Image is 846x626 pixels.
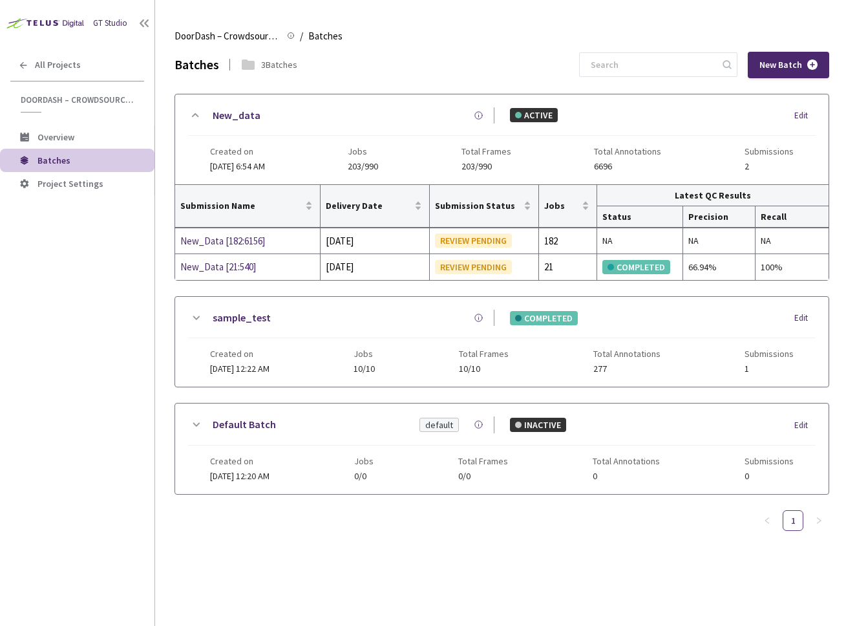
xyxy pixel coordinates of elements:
[180,259,315,275] a: New_Data [21:540]
[593,456,660,466] span: Total Annotations
[815,517,823,524] span: right
[794,312,816,325] div: Edit
[180,233,315,249] a: New_Data [182:6156]
[809,510,829,531] button: right
[326,259,424,275] div: [DATE]
[544,200,579,211] span: Jobs
[510,311,578,325] div: COMPLETED
[326,233,424,249] div: [DATE]
[602,260,670,274] div: COMPLETED
[174,28,279,44] span: DoorDash – Crowdsource Catalog Annotation
[756,206,829,228] th: Recall
[425,418,453,431] div: default
[37,131,74,143] span: Overview
[583,53,721,76] input: Search
[688,260,750,274] div: 66.94%
[544,259,591,275] div: 21
[745,162,794,171] span: 2
[210,363,270,374] span: [DATE] 12:22 AM
[435,233,512,248] div: REVIEW PENDING
[510,418,566,432] div: INACTIVE
[510,108,558,122] div: ACTIVE
[261,58,297,71] div: 3 Batches
[210,470,270,482] span: [DATE] 12:20 AM
[593,471,660,481] span: 0
[321,185,430,228] th: Delivery Date
[435,200,521,211] span: Submission Status
[602,233,677,248] div: NA
[761,233,823,248] div: NA
[430,185,539,228] th: Submission Status
[175,94,829,184] div: New_dataACTIVEEditCreated on[DATE] 6:54 AMJobs203/990Total Frames203/990Total Annotations6696Subm...
[593,364,661,374] span: 277
[210,160,265,172] span: [DATE] 6:54 AM
[459,349,509,359] span: Total Frames
[593,349,661,359] span: Total Annotations
[544,233,591,249] div: 182
[794,419,816,432] div: Edit
[594,146,661,156] span: Total Annotations
[354,364,375,374] span: 10/10
[759,59,802,70] span: New Batch
[461,162,511,171] span: 203/990
[210,456,270,466] span: Created on
[745,471,794,481] span: 0
[175,185,321,228] th: Submission Name
[37,178,103,189] span: Project Settings
[435,260,512,274] div: REVIEW PENDING
[348,146,378,156] span: Jobs
[354,349,375,359] span: Jobs
[745,349,794,359] span: Submissions
[763,517,771,524] span: left
[175,404,829,493] div: Default BatchdefaultINACTIVEEditCreated on[DATE] 12:20 AMJobs0/0Total Frames0/0Total Annotations0...
[597,206,683,228] th: Status
[354,471,374,481] span: 0/0
[326,200,412,211] span: Delivery Date
[93,17,127,30] div: GT Studio
[213,107,260,124] a: New_data
[213,310,271,326] a: sample_test
[783,510,803,531] li: 1
[175,297,829,387] div: sample_testCOMPLETEDEditCreated on[DATE] 12:22 AMJobs10/10Total Frames10/10Total Annotations277Su...
[683,206,756,228] th: Precision
[757,510,777,531] li: Previous Page
[458,471,508,481] span: 0/0
[461,146,511,156] span: Total Frames
[174,56,219,74] div: Batches
[794,109,816,122] div: Edit
[783,511,803,530] a: 1
[210,349,270,359] span: Created on
[180,200,302,211] span: Submission Name
[354,456,374,466] span: Jobs
[348,162,378,171] span: 203/990
[594,162,661,171] span: 6696
[458,456,508,466] span: Total Frames
[21,94,136,105] span: DoorDash – Crowdsource Catalog Annotation
[809,510,829,531] li: Next Page
[745,146,794,156] span: Submissions
[37,155,70,166] span: Batches
[539,185,597,228] th: Jobs
[757,510,777,531] button: left
[308,28,343,44] span: Batches
[597,185,829,206] th: Latest QC Results
[745,456,794,466] span: Submissions
[35,59,81,70] span: All Projects
[300,28,303,44] li: /
[745,364,794,374] span: 1
[688,233,750,248] div: NA
[210,146,265,156] span: Created on
[213,416,276,433] a: Default Batch
[459,364,509,374] span: 10/10
[761,260,823,274] div: 100%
